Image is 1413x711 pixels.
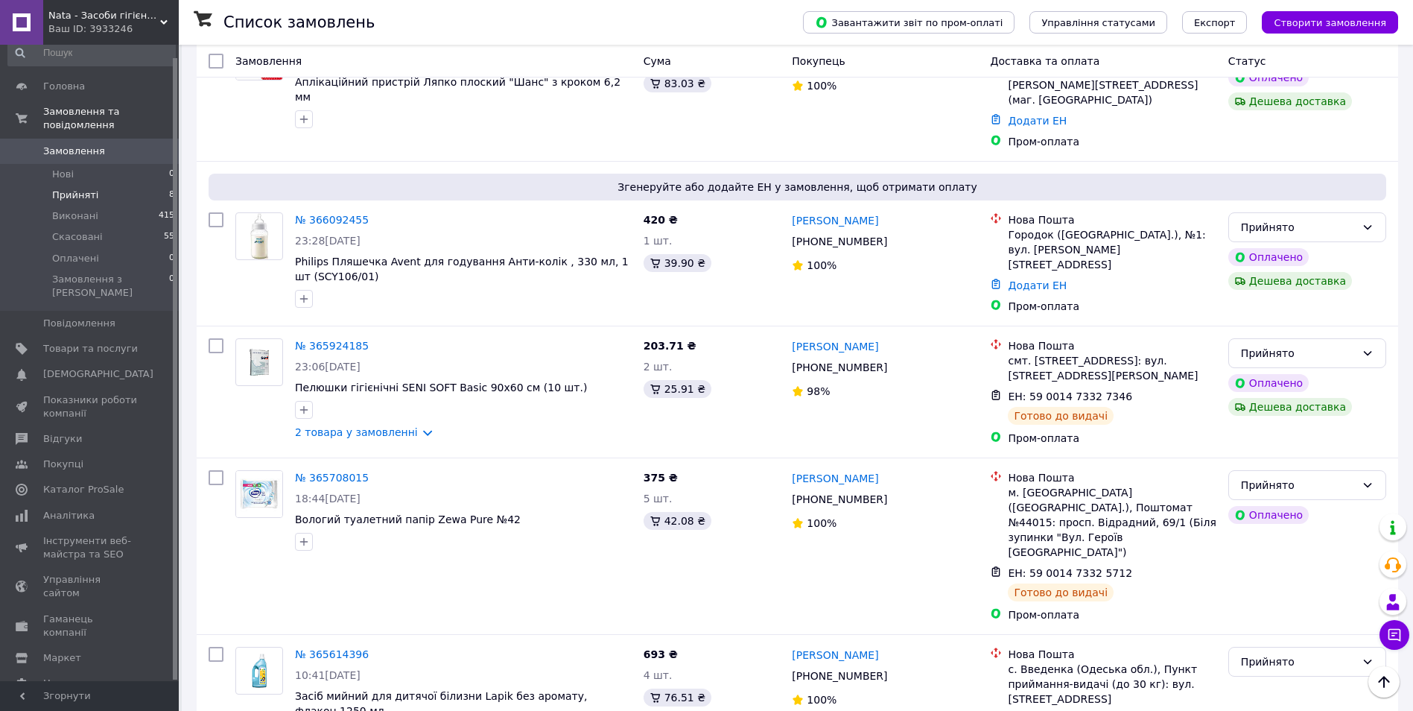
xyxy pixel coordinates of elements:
[1228,374,1309,392] div: Оплачено
[1008,227,1216,272] div: Городок ([GEOGRAPHIC_DATA].), №1: вул. [PERSON_NAME][STREET_ADDRESS]
[48,9,160,22] span: Nata - Засоби гігієни та косметика
[43,432,82,446] span: Відгуки
[1228,248,1309,266] div: Оплачено
[644,689,711,707] div: 76.51 ₴
[644,235,673,247] span: 1 шт.
[1241,477,1356,493] div: Прийнято
[236,347,282,378] img: Фото товару
[1008,662,1216,707] div: с. Введенка (Одеська обл.), Пункт приймання-видачі (до 30 кг): вул. [STREET_ADDRESS]
[792,670,887,682] span: [PHONE_NUMBER]
[1368,666,1400,698] button: Наверх
[223,13,375,31] h1: Список замовлень
[1228,69,1309,86] div: Оплачено
[295,426,418,438] a: 2 товара у замовленні
[43,509,95,522] span: Аналітика
[295,235,361,247] span: 23:28[DATE]
[1228,55,1266,67] span: Статус
[815,16,1003,29] span: Завантажити звіт по пром-оплаті
[644,669,673,681] span: 4 шт.
[235,647,283,695] a: Фото товару
[792,213,878,228] a: [PERSON_NAME]
[52,168,74,181] span: Нові
[295,472,369,484] a: № 365708015
[1029,11,1167,34] button: Управління статусами
[1228,272,1352,290] div: Дешева доставка
[1008,299,1216,314] div: Пром-оплата
[164,230,174,244] span: 55
[295,648,369,660] a: № 365614396
[644,648,678,660] span: 693 ₴
[1041,17,1155,28] span: Управління статусами
[295,340,369,352] a: № 365924185
[244,648,275,694] img: Фото товару
[1228,398,1352,416] div: Дешева доставка
[250,213,268,259] img: Фото товару
[1008,567,1132,579] span: ЕН: 59 0014 7332 5712
[644,380,711,398] div: 25.91 ₴
[43,573,138,600] span: Управління сайтом
[644,361,673,373] span: 2 шт.
[1008,212,1216,227] div: Нова Пошта
[792,339,878,354] a: [PERSON_NAME]
[1241,654,1356,670] div: Прийнято
[1241,219,1356,236] div: Прийнято
[1008,470,1216,485] div: Нова Пошта
[235,470,283,518] a: Фото товару
[52,230,103,244] span: Скасовані
[43,458,83,471] span: Покупці
[990,55,1099,67] span: Доставка та оплата
[43,613,138,639] span: Гаманець компанії
[295,669,361,681] span: 10:41[DATE]
[43,105,179,132] span: Замовлення та повідомлення
[169,252,174,265] span: 0
[792,493,887,505] span: [PHONE_NUMBER]
[43,80,85,93] span: Головна
[644,472,678,484] span: 375 ₴
[1008,279,1067,291] a: Додати ЕН
[1008,647,1216,662] div: Нова Пошта
[43,367,153,381] span: [DEMOGRAPHIC_DATA]
[295,214,369,226] a: № 366092455
[169,168,174,181] span: 0
[52,209,98,223] span: Виконані
[1008,134,1216,149] div: Пром-оплата
[1262,11,1398,34] button: Створити замовлення
[807,694,836,706] span: 100%
[1008,431,1216,446] div: Пром-оплата
[1241,345,1356,361] div: Прийнято
[43,342,138,355] span: Товари та послуги
[1182,11,1248,34] button: Експорт
[52,252,99,265] span: Оплачені
[1008,407,1114,425] div: Готово до видачі
[43,317,115,330] span: Повідомлення
[235,55,302,67] span: Замовлення
[43,394,138,420] span: Показники роботи компанії
[792,55,845,67] span: Покупець
[792,471,878,486] a: [PERSON_NAME]
[1008,48,1216,107] div: Сміла ([GEOGRAPHIC_DATA].), Поштомат №6069: вул. [PERSON_NAME][STREET_ADDRESS] (маг. [GEOGRAPHIC_...
[295,513,521,525] a: Вологий туалетний папір Zewa Pure №42
[1008,607,1216,622] div: Пром-оплата
[1008,584,1114,601] div: Готово до видачі
[644,214,678,226] span: 420 ₴
[1379,620,1409,650] button: Чат з покупцем
[1008,485,1216,560] div: м. [GEOGRAPHIC_DATA] ([GEOGRAPHIC_DATA].), Поштомат №44015: просп. Відрадний, 69/1 (Біля зупинки ...
[235,212,283,260] a: Фото товару
[43,534,138,561] span: Інструменти веб-майстра та SEO
[1008,353,1216,383] div: смт. [STREET_ADDRESS]: вул. [STREET_ADDRESS][PERSON_NAME]
[644,254,711,272] div: 39.90 ₴
[1008,338,1216,353] div: Нова Пошта
[236,471,282,517] img: Фото товару
[169,189,174,202] span: 8
[1008,391,1132,402] span: ЕН: 59 0014 7332 7346
[295,256,629,282] span: Philips Пляшечка Avent для годування Анти-колік , 330 мл, 1 шт (SCY106/01)
[43,677,119,690] span: Налаштування
[295,382,587,394] a: Пелюшки гігієнічні SENI SOFT Basic 90х60 см (10 шт.)
[807,259,836,271] span: 100%
[43,145,105,158] span: Замовлення
[644,512,711,530] div: 42.08 ₴
[1194,17,1236,28] span: Експорт
[1274,17,1386,28] span: Створити замовлення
